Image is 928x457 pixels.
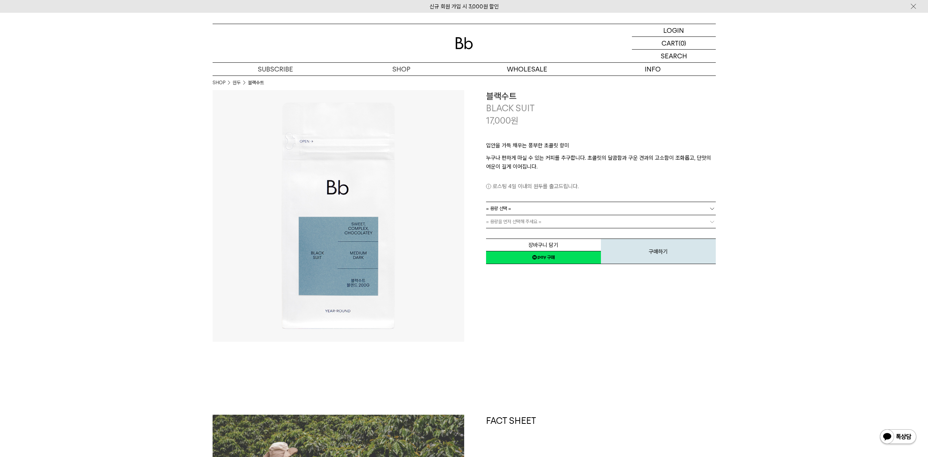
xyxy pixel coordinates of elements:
p: 입안을 가득 채우는 풍부한 초콜릿 향미 [486,141,716,154]
a: CART (0) [632,37,716,50]
h1: FACT SHEET [486,415,716,456]
p: SEARCH [661,50,687,62]
p: CART [661,37,679,49]
p: BLACK SUIT [486,102,716,115]
span: 원 [511,115,519,126]
h3: 블랙수트 [486,90,716,102]
p: 누구나 편하게 마실 수 있는 커피를 추구합니다. 초콜릿의 달콤함과 구운 견과의 고소함이 조화롭고, 단맛의 여운이 길게 이어집니다. [486,154,716,171]
button: 구매하기 [601,239,716,264]
p: INFO [590,63,716,75]
img: 블랙수트 [213,90,464,342]
a: SHOP [213,79,225,86]
p: WHOLESALE [464,63,590,75]
span: = 용량을 먼저 선택해 주세요 = [486,215,541,228]
a: 새창 [486,251,601,264]
p: 17,000 [486,115,519,127]
img: 카카오톡 채널 1:1 채팅 버튼 [879,429,917,446]
img: 로고 [455,37,473,49]
li: 블랙수트 [248,79,264,86]
span: = 용량 선택 = [486,202,511,215]
a: 원두 [233,79,241,86]
a: LOGIN [632,24,716,37]
button: 장바구니 담기 [486,239,601,251]
p: 로스팅 4일 이내의 원두를 출고드립니다. [486,182,716,191]
a: 신규 회원 가입 시 3,000원 할인 [430,3,499,10]
p: (0) [679,37,686,49]
a: SHOP [338,63,464,75]
a: SUBSCRIBE [213,63,338,75]
p: LOGIN [663,24,684,36]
